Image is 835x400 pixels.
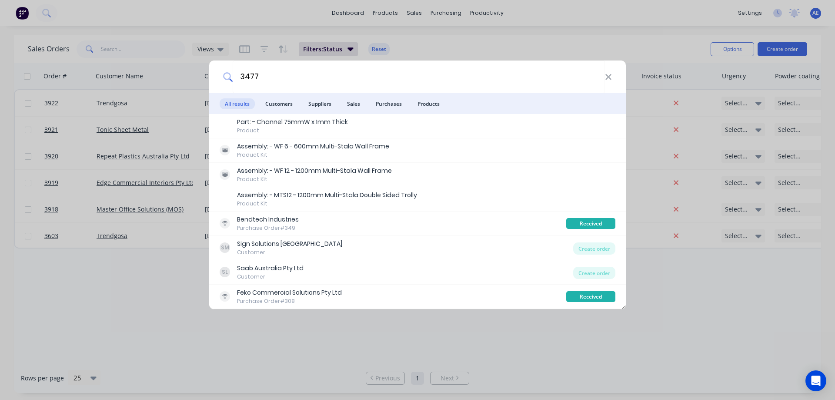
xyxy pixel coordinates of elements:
[237,215,299,224] div: Bendtech Industries
[237,151,389,159] div: Product Kit
[237,264,304,273] div: Saab Australia Pty Ltd
[566,291,615,302] div: Received
[573,242,615,255] div: Create order
[303,98,337,109] span: Suppliers
[233,61,605,93] input: Start typing a customer or supplier name to create a new order...
[573,267,615,279] div: Create order
[237,127,348,134] div: Product
[220,98,255,109] span: All results
[237,166,392,175] div: Assembly: - WF 12 - 1200mm Multi-Stala Wall Frame
[342,98,365,109] span: Sales
[237,224,299,232] div: Purchase Order #349
[237,273,304,281] div: Customer
[237,191,417,200] div: Assembly: - MTS12 - 1200mm Multi-Stala Double Sided Trolly
[260,98,298,109] span: Customers
[371,98,407,109] span: Purchases
[220,242,230,253] div: SM
[237,200,417,208] div: Product Kit
[805,370,826,391] div: Open Intercom Messenger
[237,142,389,151] div: Assembly: - WF 6 - 600mm Multi-Stala Wall Frame
[566,218,615,229] div: Received
[237,249,342,256] div: Customer
[237,297,342,305] div: Purchase Order #308
[237,175,392,183] div: Product Kit
[237,118,348,127] div: Part: - Channel 75mmW x 1mm Thick
[412,98,445,109] span: Products
[220,267,230,277] div: SL
[237,239,342,249] div: Sign Solutions [GEOGRAPHIC_DATA]
[237,288,342,297] div: Feko Commercial Solutions Pty Ltd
